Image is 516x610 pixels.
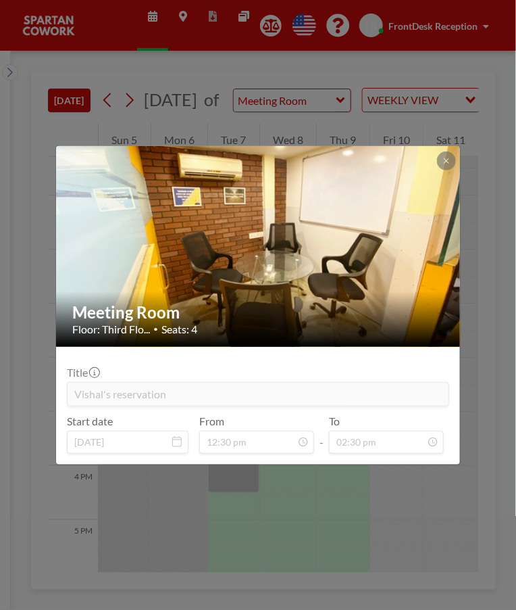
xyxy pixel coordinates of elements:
[56,94,461,398] img: 537.jpg
[67,366,99,379] label: Title
[72,323,150,336] span: Floor: Third Flo...
[67,415,113,428] label: Start date
[319,419,324,449] span: -
[161,323,197,336] span: Seats: 4
[199,415,224,428] label: From
[72,302,445,323] h2: Meeting Room
[329,415,340,428] label: To
[153,324,158,334] span: •
[68,383,448,406] input: (No title)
